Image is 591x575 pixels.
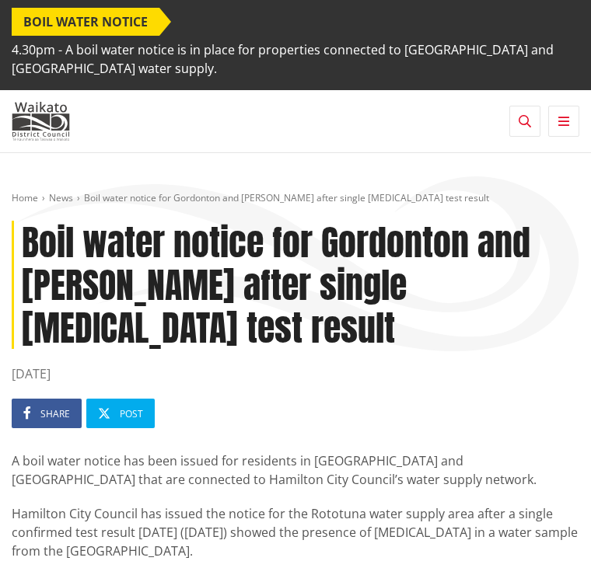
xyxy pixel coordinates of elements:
p: Hamilton City Council has issued the notice for the Rototuna water supply area after a single con... [12,504,579,560]
a: Share [12,399,82,428]
img: Waikato District Council - Te Kaunihera aa Takiwaa o Waikato [12,102,70,141]
span: Boil water notice for Gordonton and [PERSON_NAME] after single [MEDICAL_DATA] test result [84,191,489,204]
h1: Boil water notice for Gordonton and [PERSON_NAME] after single [MEDICAL_DATA] test result [12,221,579,350]
span: Post [120,407,143,420]
span: Share [40,407,70,420]
time: [DATE] [12,364,579,383]
p: A boil water notice has been issued for residents in [GEOGRAPHIC_DATA] and [GEOGRAPHIC_DATA] that... [12,451,579,489]
a: News [49,191,73,204]
span: BOIL WATER NOTICE [12,8,159,36]
a: Post [86,399,155,428]
span: 4.30pm - A boil water notice is in place for properties connected to [GEOGRAPHIC_DATA] and [GEOGR... [12,36,579,82]
a: Home [12,191,38,204]
nav: breadcrumb [12,192,579,205]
